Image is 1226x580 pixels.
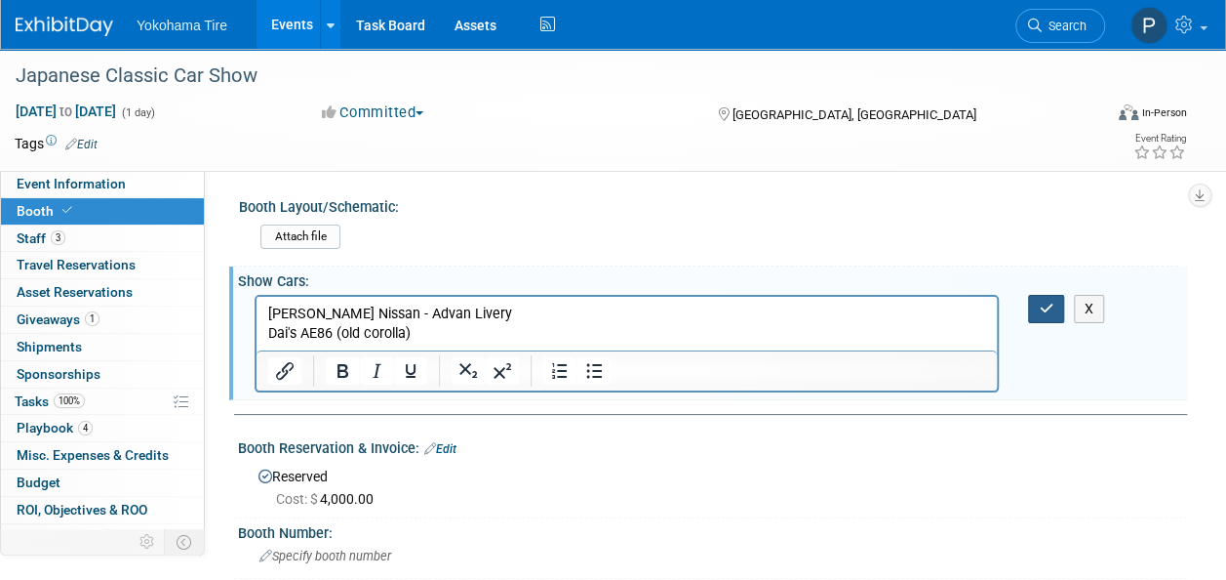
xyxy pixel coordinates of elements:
[9,59,1087,94] div: Japanese Classic Car Show
[131,529,165,555] td: Personalize Event Tab Strip
[85,311,99,326] span: 1
[15,394,85,409] span: Tasks
[238,267,1187,291] div: Show Cars:
[276,491,320,507] span: Cost: $
[15,103,117,120] span: [DATE] [DATE]
[17,502,147,518] span: ROI, Objectives & ROO
[276,491,381,507] span: 4,000.00
[1,226,204,252] a: Staff3
[78,421,93,435] span: 4
[1074,295,1105,323] button: X
[315,103,431,123] button: Committed
[17,366,100,382] span: Sponsorships
[120,106,155,119] span: (1 day)
[17,529,114,545] span: Attachments
[1,252,204,278] a: Travel Reservations
[239,192,1178,217] div: Booth Layout/Schematic:
[17,311,99,327] span: Giveaways
[424,442,456,456] a: Edit
[1141,105,1187,120] div: In-Person
[17,420,93,435] span: Playbook
[253,462,1172,509] div: Reserved
[99,529,114,544] span: 2
[17,176,126,191] span: Event Information
[394,357,427,385] button: Underline
[51,230,65,245] span: 3
[326,357,359,385] button: Bold
[238,518,1187,543] div: Booth Number:
[360,357,393,385] button: Italic
[268,357,301,385] button: Insert/edit link
[486,357,519,385] button: Superscript
[259,549,391,563] span: Specify booth number
[732,107,976,122] span: [GEOGRAPHIC_DATA], [GEOGRAPHIC_DATA]
[1,524,204,551] a: Attachments2
[1,389,204,415] a: Tasks100%
[17,284,133,300] span: Asset Reservations
[1,497,204,523] a: ROI, Objectives & ROO
[16,17,113,36] img: ExhibitDay
[1,334,204,360] a: Shipments
[1015,9,1105,43] a: Search
[1119,104,1138,120] img: Format-Inperson.png
[577,357,611,385] button: Bullet list
[543,357,576,385] button: Numbered list
[1042,19,1087,33] span: Search
[1,415,204,441] a: Playbook4
[1,307,204,333] a: Giveaways1
[17,230,65,246] span: Staff
[17,339,82,354] span: Shipments
[1,470,204,496] a: Budget
[65,138,98,151] a: Edit
[452,357,485,385] button: Subscript
[257,297,997,351] iframe: Rich Text Area
[1,279,204,306] a: Asset Reservations
[165,529,205,555] td: Toggle Event Tabs
[1016,102,1187,131] div: Event Format
[62,205,72,216] i: Booth reservation complete
[1,198,204,225] a: Booth
[1,171,204,197] a: Event Information
[17,475,60,490] span: Budget
[17,447,169,463] span: Misc. Expenses & Credits
[137,18,227,33] span: Yokohama Tire
[1,442,204,469] a: Misc. Expenses & Credits
[1133,134,1186,144] div: Event Rating
[238,434,1187,459] div: Booth Reservation & Invoice:
[57,104,75,119] span: to
[15,134,98,153] td: Tags
[17,257,136,272] span: Travel Reservations
[17,203,76,219] span: Booth
[1130,7,1167,44] img: Paris Hull
[54,394,85,408] span: 100%
[1,361,204,388] a: Sponsorships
